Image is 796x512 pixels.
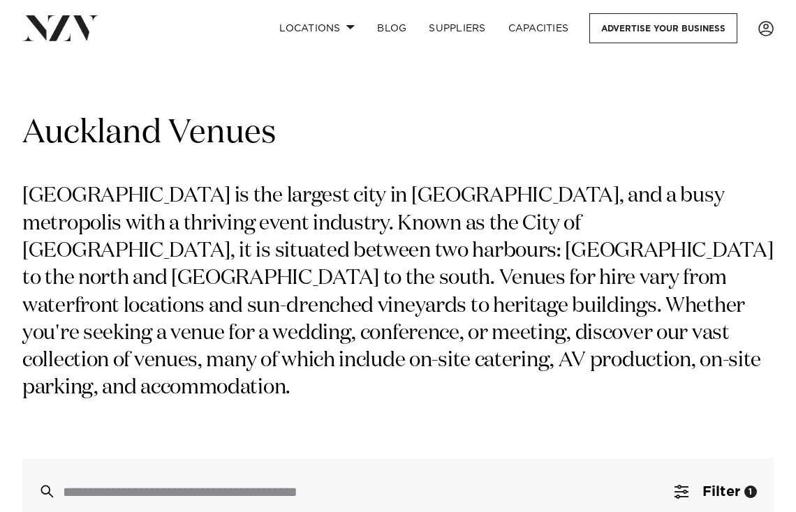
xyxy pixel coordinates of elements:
[366,13,418,43] a: BLOG
[589,13,737,43] a: Advertise your business
[497,13,580,43] a: Capacities
[22,183,774,402] p: [GEOGRAPHIC_DATA] is the largest city in [GEOGRAPHIC_DATA], and a busy metropolis with a thriving...
[268,13,366,43] a: Locations
[22,112,774,155] h1: Auckland Venues
[22,15,98,40] img: nzv-logo.png
[702,485,740,499] span: Filter
[418,13,496,43] a: SUPPLIERS
[744,485,757,498] div: 1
